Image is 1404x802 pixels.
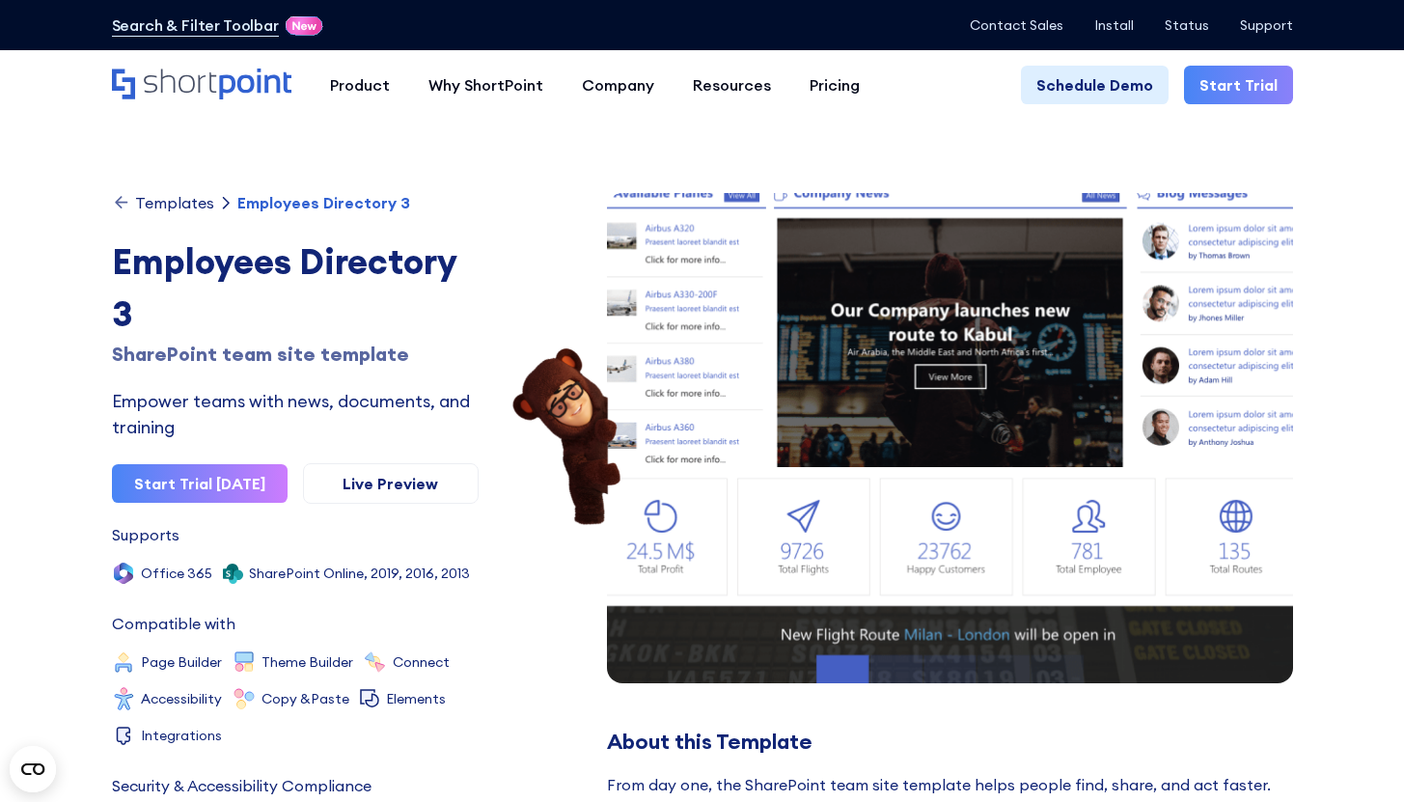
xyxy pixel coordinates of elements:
[1240,17,1293,33] a: Support
[1021,66,1169,104] a: Schedule Demo
[141,729,222,742] div: Integrations
[10,746,56,792] button: Open CMP widget
[607,730,1293,754] div: About this Template
[249,567,470,580] div: SharePoint Online, 2019, 2016, 2013
[262,655,353,669] div: Theme Builder
[112,340,479,369] div: SharePoint team site template
[790,66,879,104] a: Pricing
[112,193,214,212] a: Templates
[237,195,410,210] div: Employees Directory 3
[112,616,235,631] div: Compatible with
[674,66,790,104] a: Resources
[112,14,279,37] a: Search & Filter Toolbar
[112,527,179,542] div: Supports
[409,66,563,104] a: Why ShortPoint
[970,17,1063,33] a: Contact Sales
[141,655,222,669] div: Page Builder
[1165,17,1209,33] a: Status
[303,463,479,504] a: Live Preview
[393,655,450,669] div: Connect
[311,66,409,104] a: Product
[112,69,291,101] a: Home
[386,692,446,705] div: Elements
[1094,17,1134,33] a: Install
[262,692,349,705] div: Copy &Paste
[330,73,390,97] div: Product
[810,73,860,97] div: Pricing
[112,778,372,793] div: Security & Accessibility Compliance
[112,464,288,503] a: Start Trial [DATE]
[1057,578,1404,802] iframe: Chat Widget
[135,195,214,210] div: Templates
[1184,66,1293,104] a: Start Trial
[141,692,222,705] div: Accessibility
[582,73,654,97] div: Company
[428,73,543,97] div: Why ShortPoint
[112,388,479,440] div: Empower teams with news, documents, and training
[693,73,771,97] div: Resources
[112,235,479,340] div: Employees Directory 3
[563,66,674,104] a: Company
[141,567,212,580] div: Office 365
